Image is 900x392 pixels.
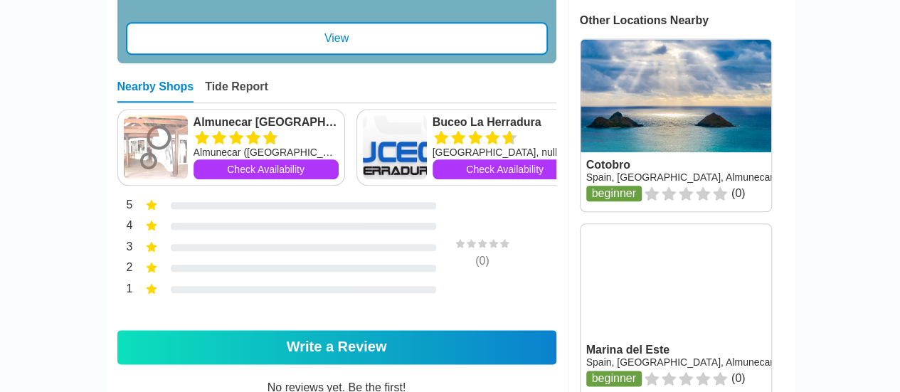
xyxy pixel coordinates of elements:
[205,80,268,102] div: Tide Report
[194,159,339,179] a: Check Availability
[126,22,548,55] div: View
[117,80,194,102] div: Nearby Shops
[433,159,578,179] a: Check Availability
[194,115,339,129] a: Almunecar [GEOGRAPHIC_DATA]
[117,330,556,364] a: Write a Review
[124,115,188,179] img: Almunecar Dive Center
[117,260,133,278] div: 2
[429,255,536,267] div: ( 0 )
[117,239,133,258] div: 3
[580,14,795,27] div: Other Locations Nearby
[117,281,133,300] div: 1
[433,145,578,159] div: [GEOGRAPHIC_DATA], null
[433,115,578,129] a: Buceo La Herradura
[194,145,339,159] div: Almunecar ([GEOGRAPHIC_DATA]), null
[363,115,427,179] img: Buceo La Herradura
[117,218,133,236] div: 4
[117,197,133,216] div: 5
